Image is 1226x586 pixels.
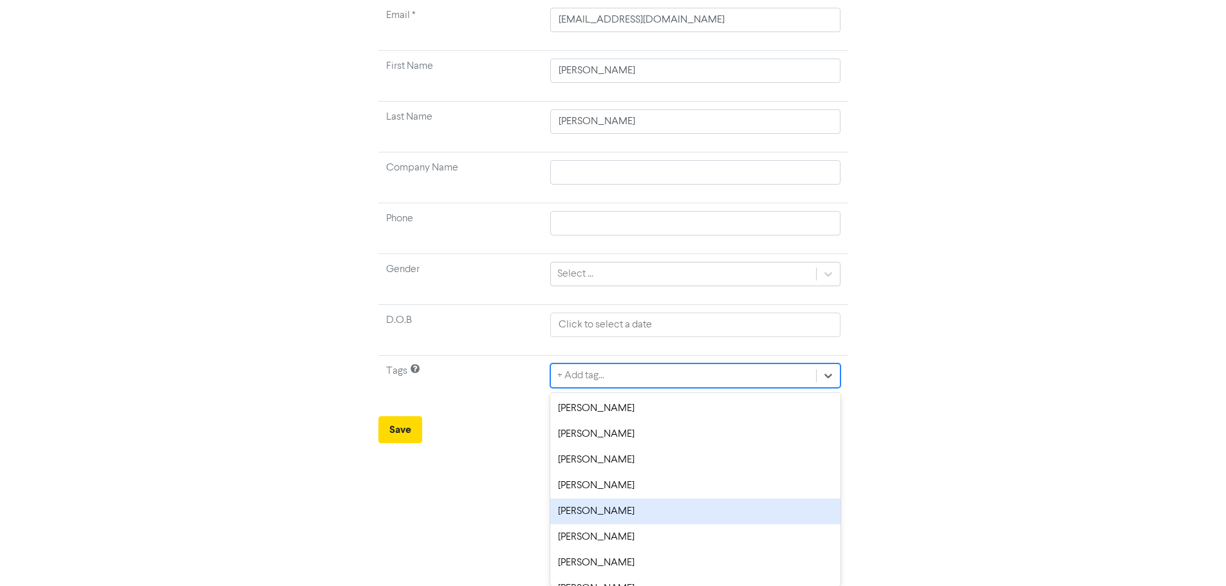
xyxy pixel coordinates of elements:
iframe: Chat Widget [1064,447,1226,586]
div: Select ... [557,266,593,282]
div: [PERSON_NAME] [550,447,840,473]
div: [PERSON_NAME] [550,396,840,421]
td: Gender [378,254,543,305]
div: + Add tag... [557,368,604,383]
div: [PERSON_NAME] [550,499,840,524]
td: Last Name [378,102,543,152]
td: D.O.B [378,305,543,356]
div: [PERSON_NAME] [550,524,840,550]
div: [PERSON_NAME] [550,421,840,447]
input: Click to select a date [550,313,840,337]
td: First Name [378,51,543,102]
td: Company Name [378,152,543,203]
button: Save [378,416,422,443]
td: Phone [378,203,543,254]
div: [PERSON_NAME] [550,473,840,499]
div: [PERSON_NAME] [550,550,840,576]
td: Tags [378,356,543,407]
